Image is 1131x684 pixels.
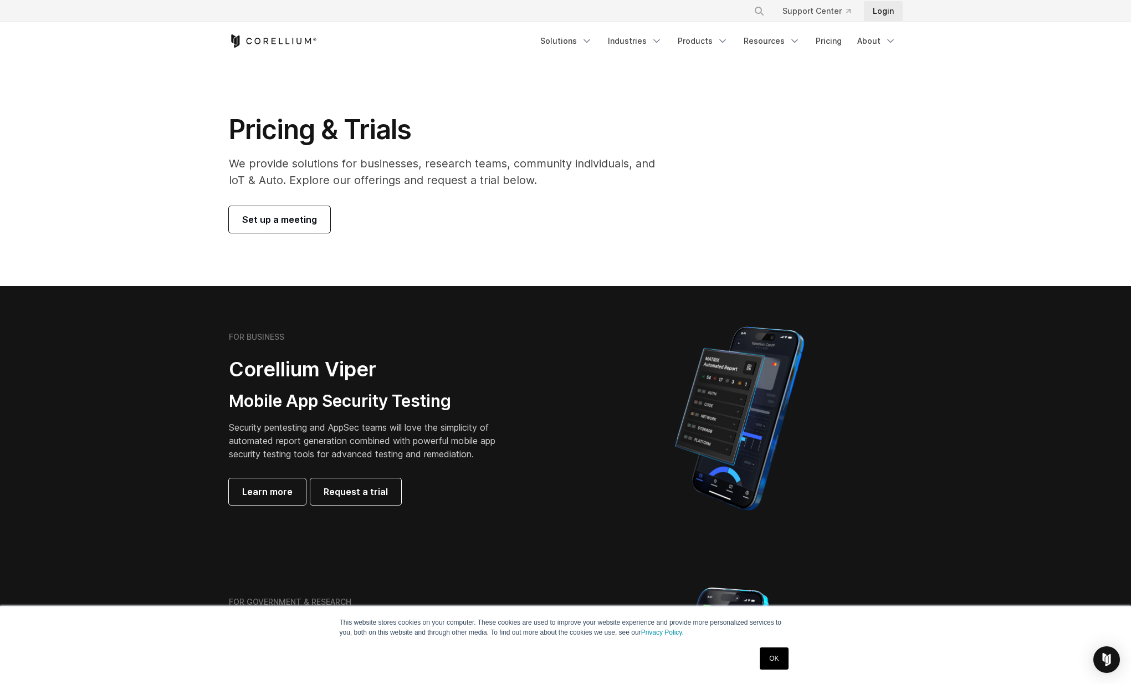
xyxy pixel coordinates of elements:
h6: FOR GOVERNMENT & RESEARCH [229,597,351,607]
a: Products [671,31,735,51]
span: Request a trial [324,485,388,498]
h1: Pricing & Trials [229,113,671,146]
p: This website stores cookies on your computer. These cookies are used to improve your website expe... [340,617,792,637]
h3: Mobile App Security Testing [229,391,513,412]
button: Search [749,1,769,21]
p: Security pentesting and AppSec teams will love the simplicity of automated report generation comb... [229,421,513,461]
a: Privacy Policy. [641,629,684,636]
a: Support Center [774,1,859,21]
a: Login [864,1,903,21]
a: Learn more [229,478,306,505]
h6: FOR BUSINESS [229,332,284,342]
p: We provide solutions for businesses, research teams, community individuals, and IoT & Auto. Explo... [229,155,671,188]
span: Learn more [242,485,293,498]
a: Solutions [534,31,599,51]
div: Navigation Menu [740,1,903,21]
a: OK [760,647,788,670]
div: Navigation Menu [534,31,903,51]
a: Request a trial [310,478,401,505]
a: Resources [737,31,807,51]
a: About [851,31,903,51]
a: Set up a meeting [229,206,330,233]
a: Pricing [809,31,848,51]
div: Open Intercom Messenger [1093,646,1120,673]
a: Corellium Home [229,34,317,48]
img: Corellium MATRIX automated report on iPhone showing app vulnerability test results across securit... [656,321,823,515]
a: Industries [601,31,669,51]
h2: Corellium Viper [229,357,513,382]
span: Set up a meeting [242,213,317,226]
